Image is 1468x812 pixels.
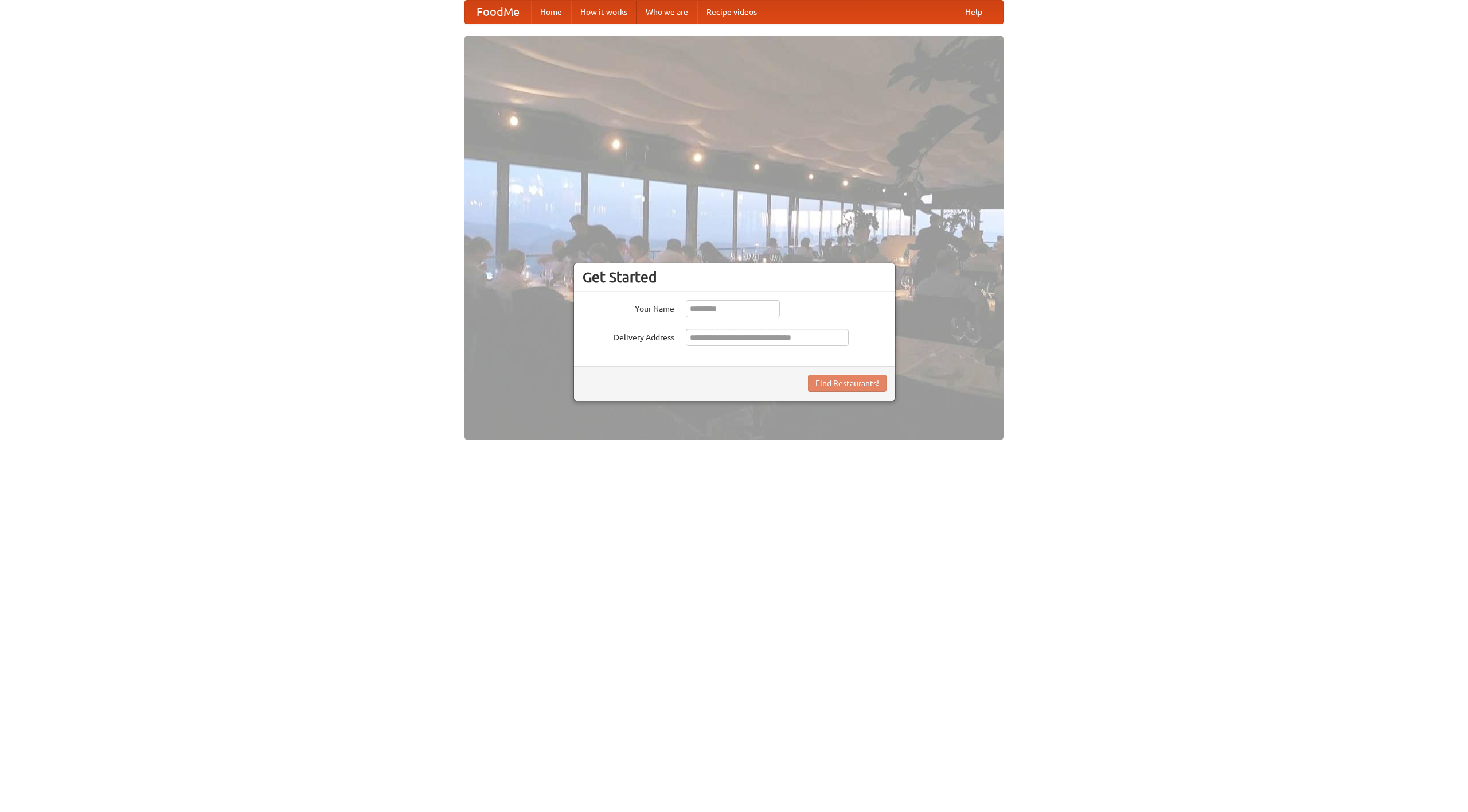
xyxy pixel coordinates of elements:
a: Who we are [637,1,697,24]
a: Home [531,1,571,24]
label: Delivery Address [583,329,674,343]
button: Find Restaurants! [808,375,887,392]
a: Help [956,1,991,24]
label: Your Name [583,300,674,314]
a: Recipe videos [697,1,766,24]
a: FoodMe [465,1,531,24]
a: How it works [571,1,637,24]
h3: Get Started [583,269,887,286]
